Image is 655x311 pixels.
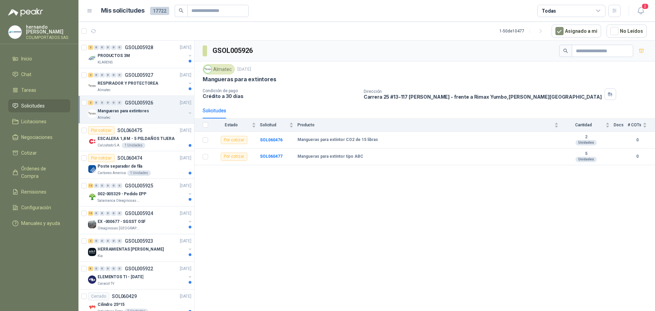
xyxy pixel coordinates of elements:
[21,149,37,157] span: Cotizar
[88,239,93,243] div: 2
[88,73,93,77] div: 2
[94,266,99,271] div: 0
[21,165,64,180] span: Órdenes de Compra
[221,136,247,144] div: Por cotizar
[88,165,96,173] img: Company Logo
[100,266,105,271] div: 0
[125,239,153,243] p: GSOL005923
[221,153,247,161] div: Por cotizar
[8,99,70,112] a: Solicitudes
[111,183,116,188] div: 0
[180,44,191,51] p: [DATE]
[563,151,610,157] b: 5
[88,54,96,62] img: Company Logo
[542,7,556,15] div: Todas
[98,80,158,87] p: RESPIRADOR Y PROTECTOREA
[117,45,122,50] div: 0
[297,154,363,159] b: Mangueras para extintor tipo ABC
[260,123,288,127] span: Solicitud
[641,3,649,10] span: 2
[576,157,597,162] div: Unidades
[499,26,546,37] div: 1 - 50 de 10477
[260,154,282,159] a: SOL060477
[98,218,146,225] p: EX -000677 - SGSST OSF
[260,138,282,142] b: SOL060476
[100,100,105,105] div: 0
[635,5,647,17] button: 2
[150,7,169,15] span: 17722
[98,191,146,197] p: 002-005329 - Pedido EPP
[26,25,70,34] p: hernando [PERSON_NAME]
[88,220,96,228] img: Company Logo
[98,246,164,253] p: HERRAMIENTAS [PERSON_NAME]
[628,153,647,160] b: 0
[111,100,116,105] div: 0
[180,266,191,272] p: [DATE]
[88,100,93,105] div: 2
[117,266,122,271] div: 0
[112,294,137,299] p: SOL060429
[98,253,103,259] p: Kia
[88,292,109,300] div: Cerrado
[26,36,70,40] p: COLIMPORTADOS SAS
[8,162,70,183] a: Órdenes de Compra
[88,137,96,145] img: Company Logo
[180,72,191,79] p: [DATE]
[88,82,96,90] img: Company Logo
[8,217,70,230] a: Manuales y ayuda
[125,183,153,188] p: GSOL005925
[88,211,93,216] div: 13
[88,237,193,259] a: 2 0 0 0 0 0 GSOL005923[DATE] Company LogoHERRAMIENTAS [PERSON_NAME]Kia
[105,239,111,243] div: 0
[180,293,191,300] p: [DATE]
[88,126,115,135] div: Por cotizar
[563,135,610,140] b: 2
[94,239,99,243] div: 0
[111,211,116,216] div: 0
[94,211,99,216] div: 0
[105,73,111,77] div: 0
[21,71,31,78] span: Chat
[8,84,70,97] a: Tareas
[203,93,358,99] p: Crédito a 30 días
[297,118,563,132] th: Producto
[88,266,93,271] div: 6
[88,110,96,118] img: Company Logo
[98,301,125,308] p: Cilindro 25*15
[117,239,122,243] div: 0
[8,185,70,198] a: Remisiones
[125,211,153,216] p: GSOL005924
[88,43,193,65] a: 2 0 0 0 0 0 GSOL005928[DATE] Company LogoPRODUCTOS 3MKLARENS
[260,118,297,132] th: Solicitud
[213,45,254,56] h3: GSOL005926
[98,53,130,59] p: PRODUCTOS 3M
[8,115,70,128] a: Licitaciones
[21,133,53,141] span: Negociaciones
[88,99,193,121] a: 2 0 0 0 0 0 GSOL005926[DATE] Company LogoMangueras para extintoresAlmatec
[9,26,21,39] img: Company Logo
[88,265,193,286] a: 6 0 0 0 0 0 GSOL005922[DATE] Company LogoELEMENTOS TI - [DATE]Caracol TV
[117,211,122,216] div: 0
[125,73,153,77] p: GSOL005927
[563,48,568,53] span: search
[88,45,93,50] div: 2
[203,76,276,83] p: Mangueras para extintores
[8,131,70,144] a: Negociaciones
[180,127,191,134] p: [DATE]
[21,204,51,211] span: Configuración
[237,66,251,73] p: [DATE]
[98,281,114,286] p: Caracol TV
[614,118,628,132] th: Docs
[88,275,96,284] img: Company Logo
[125,266,153,271] p: GSOL005922
[100,239,105,243] div: 0
[8,201,70,214] a: Configuración
[98,136,175,142] p: ESCALERA 1,8 M - 5 PELDAÑOS TIJERA
[111,73,116,77] div: 0
[179,8,184,13] span: search
[88,154,115,162] div: Por cotizar
[105,266,111,271] div: 0
[552,25,601,38] button: Asignado a mi
[21,102,45,110] span: Solicitudes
